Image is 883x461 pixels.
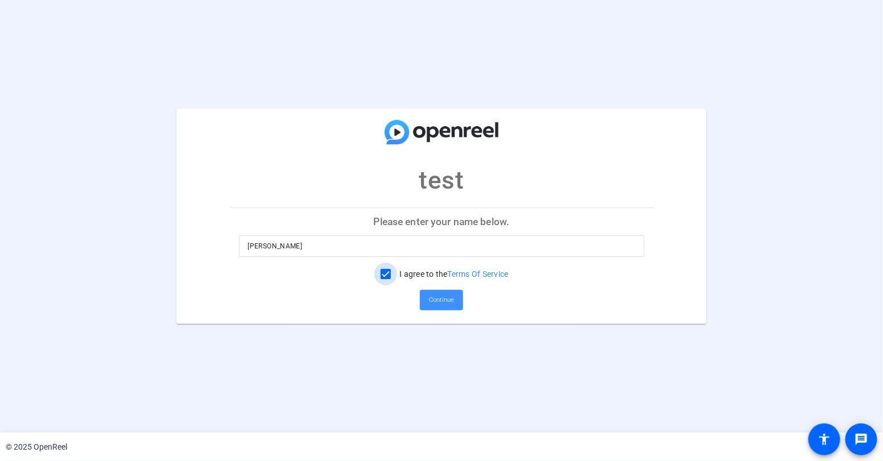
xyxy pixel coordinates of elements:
span: Continue [429,292,454,309]
mat-icon: accessibility [818,433,831,446]
div: © 2025 OpenReel [6,441,67,453]
mat-icon: message [855,433,868,446]
button: Continue [420,290,463,310]
img: company-logo [385,120,498,145]
p: Please enter your name below. [230,208,654,235]
input: Enter your name [248,239,636,253]
label: I agree to the [397,268,509,280]
p: test [419,161,464,199]
a: Terms Of Service [448,269,509,279]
